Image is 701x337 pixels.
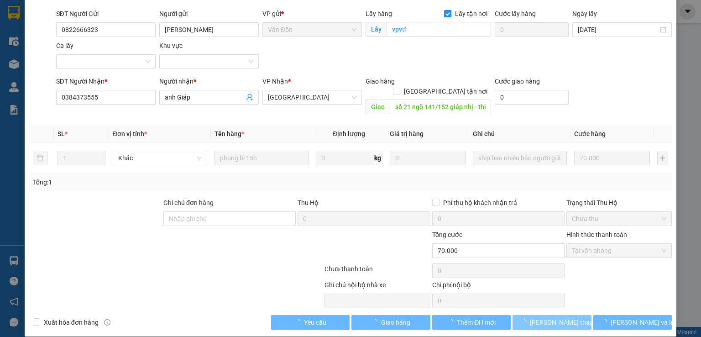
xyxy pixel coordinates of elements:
[390,100,491,114] input: Dọc đường
[324,280,430,294] div: Ghi chú nội bộ nhà xe
[593,315,672,330] button: [PERSON_NAME] và In
[298,199,319,206] span: Thu Hộ
[58,130,65,137] span: SL
[56,42,73,49] label: Ca lấy
[578,25,658,35] input: Ngày lấy
[271,315,350,330] button: Yêu cầu
[262,78,288,85] span: VP Nhận
[451,9,491,19] span: Lấy tận nơi
[214,130,244,137] span: Tên hàng
[113,130,147,137] span: Đơn vị tính
[159,9,259,19] div: Người gửi
[530,317,603,327] span: [PERSON_NAME] thay đổi
[268,23,356,37] span: Vân Đồn
[657,151,668,165] button: plus
[33,151,47,165] button: delete
[432,315,511,330] button: Thêm ĐH mới
[33,177,271,187] div: Tổng: 1
[159,41,259,51] div: Khu vực
[572,244,666,258] span: Tại văn phòng
[601,319,611,325] span: loading
[566,231,627,238] label: Hình thức thanh toán
[40,317,102,327] span: Xuất hóa đơn hàng
[473,151,567,165] input: Ghi Chú
[381,317,410,327] span: Giao hàng
[304,317,326,327] span: Yêu cầu
[495,22,569,37] input: Cước lấy hàng
[246,94,253,101] span: user-add
[495,90,569,105] input: Cước giao hàng
[268,90,356,104] span: Hà Nội
[457,317,496,327] span: Thêm ĐH mới
[333,130,365,137] span: Định lượng
[118,151,201,165] span: Khác
[432,231,462,238] span: Tổng cước
[366,100,390,114] span: Giao
[447,319,457,325] span: loading
[104,319,110,326] span: info-circle
[324,264,431,280] div: Chưa thanh toán
[366,22,387,37] span: Lấy
[387,22,491,37] input: Lấy tận nơi
[572,212,666,226] span: Chưa thu
[56,9,156,19] div: SĐT Người Gửi
[469,125,570,143] th: Ghi chú
[520,319,530,325] span: loading
[366,78,395,85] span: Giao hàng
[611,317,675,327] span: [PERSON_NAME] và In
[495,10,536,17] label: Cước lấy hàng
[371,319,381,325] span: loading
[572,10,597,17] label: Ngày lấy
[574,130,606,137] span: Cước hàng
[439,198,521,208] span: Phí thu hộ khách nhận trả
[574,151,650,165] input: 0
[566,198,672,208] div: Trạng thái Thu Hộ
[513,315,591,330] button: [PERSON_NAME] thay đổi
[214,151,309,165] input: VD: Bàn, Ghế
[351,315,430,330] button: Giao hàng
[432,280,565,294] div: Chi phí nội bộ
[159,76,259,86] div: Người nhận
[400,86,491,96] span: [GEOGRAPHIC_DATA] tận nơi
[163,199,214,206] label: Ghi chú đơn hàng
[495,78,540,85] label: Cước giao hàng
[262,9,362,19] div: VP gửi
[294,319,304,325] span: loading
[163,211,296,226] input: Ghi chú đơn hàng
[390,151,466,165] input: 0
[390,130,424,137] span: Giá trị hàng
[373,151,382,165] span: kg
[366,10,392,17] span: Lấy hàng
[56,76,156,86] div: SĐT Người Nhận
